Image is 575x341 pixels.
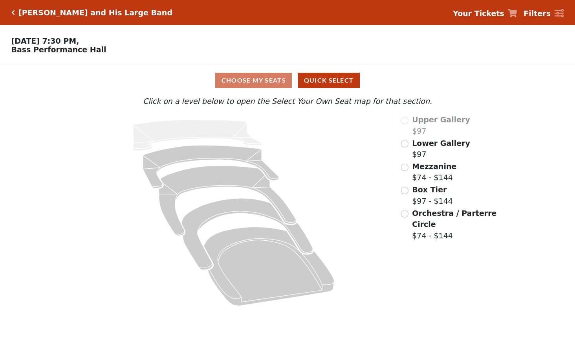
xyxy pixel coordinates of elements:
[133,120,262,151] path: Upper Gallery - Seats Available: 0
[412,139,470,147] span: Lower Gallery
[453,8,517,19] a: Your Tickets
[412,208,498,241] label: $74 - $144
[412,185,447,194] span: Box Tier
[412,161,456,183] label: $74 - $144
[204,227,334,306] path: Orchestra / Parterre Circle - Seats Available: 18
[412,162,456,171] span: Mezzanine
[77,96,498,107] p: Click on a level below to open the Select Your Own Seat map for that section.
[18,8,172,17] h5: [PERSON_NAME] and His Large Band
[524,9,551,18] strong: Filters
[298,73,360,88] button: Quick Select
[412,115,470,124] span: Upper Gallery
[453,9,504,18] strong: Your Tickets
[412,114,470,136] label: $97
[524,8,564,19] a: Filters
[11,10,15,15] a: Click here to go back to filters
[143,145,279,188] path: Lower Gallery - Seats Available: 188
[412,138,470,160] label: $97
[412,184,453,206] label: $97 - $144
[412,209,496,229] span: Orchestra / Parterre Circle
